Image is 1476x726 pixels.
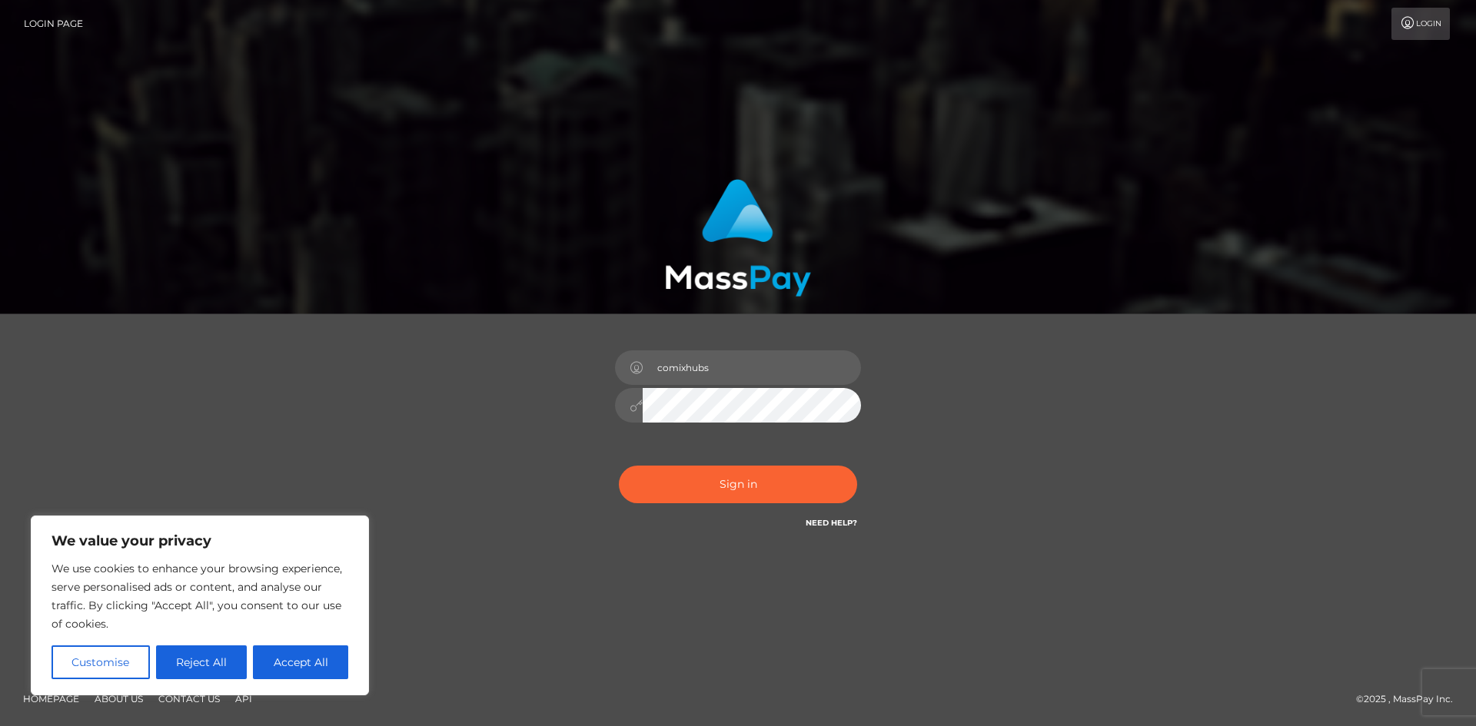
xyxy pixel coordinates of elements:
[52,559,348,633] p: We use cookies to enhance your browsing experience, serve personalised ads or content, and analys...
[253,645,348,679] button: Accept All
[52,645,150,679] button: Customise
[806,518,857,528] a: Need Help?
[1391,8,1450,40] a: Login
[17,687,85,711] a: Homepage
[1356,691,1464,708] div: © 2025 , MassPay Inc.
[643,350,861,385] input: Username...
[31,515,369,695] div: We value your privacy
[24,8,83,40] a: Login Page
[152,687,226,711] a: Contact Us
[52,532,348,550] p: We value your privacy
[665,179,811,297] img: MassPay Login
[619,466,857,503] button: Sign in
[156,645,248,679] button: Reject All
[229,687,258,711] a: API
[88,687,149,711] a: About Us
